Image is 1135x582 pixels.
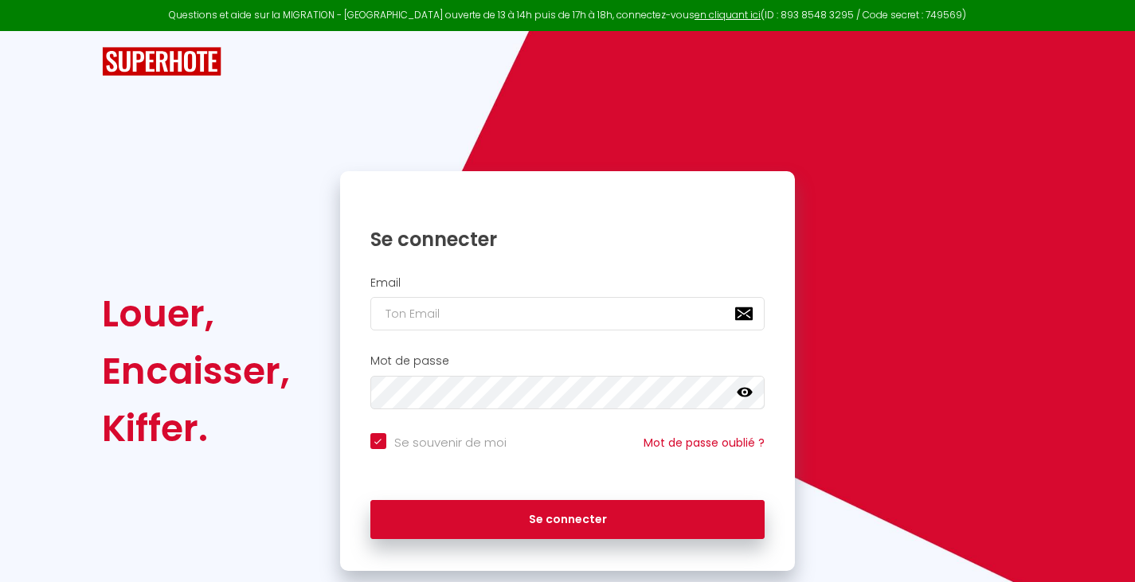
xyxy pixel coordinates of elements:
[695,8,761,21] a: en cliquant ici
[102,400,290,457] div: Kiffer.
[102,342,290,400] div: Encaisser,
[370,354,765,368] h2: Mot de passe
[102,47,221,76] img: SuperHote logo
[644,435,765,451] a: Mot de passe oublié ?
[370,276,765,290] h2: Email
[102,285,290,342] div: Louer,
[370,500,765,540] button: Se connecter
[370,297,765,330] input: Ton Email
[370,227,765,252] h1: Se connecter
